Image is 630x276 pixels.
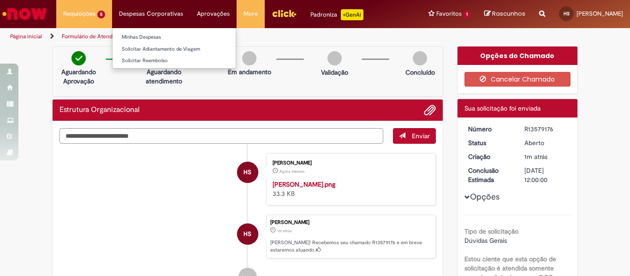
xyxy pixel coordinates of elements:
[464,72,571,87] button: Cancelar Chamado
[279,169,304,174] time: 29/09/2025 22:42:48
[484,10,525,18] a: Rascunhos
[59,128,383,144] textarea: Digite sua mensagem aqui...
[461,124,518,134] dt: Número
[59,106,140,114] h2: Estrutura Organizacional Histórico de tíquete
[1,5,48,23] img: ServiceNow
[119,9,183,18] span: Despesas Corporativas
[112,28,236,69] ul: Despesas Corporativas
[244,161,251,183] span: HS
[413,51,427,65] img: img-circle-grey.png
[327,51,342,65] img: img-circle-grey.png
[564,11,570,17] span: HS
[321,68,348,77] p: Validação
[237,162,258,183] div: Hallana Costa De Souza
[270,220,431,225] div: [PERSON_NAME]
[461,152,518,161] dt: Criação
[62,33,130,40] a: Formulário de Atendimento
[341,9,363,20] p: +GenAi
[458,47,578,65] div: Opções do Chamado
[97,11,105,18] span: 5
[272,6,297,20] img: click_logo_yellow_360x200.png
[63,9,95,18] span: Requisições
[277,228,292,234] time: 29/09/2025 22:41:48
[142,67,186,86] p: Aguardando atendimento
[279,169,304,174] span: Agora mesmo
[524,124,567,134] div: R13579176
[7,28,413,45] ul: Trilhas de página
[273,180,426,198] div: 33.3 KB
[59,215,436,259] li: Hallana Costa De Souza
[273,180,335,188] a: [PERSON_NAME].png
[461,166,518,184] dt: Conclusão Estimada
[56,67,101,86] p: Aguardando Aprovação
[464,11,470,18] span: 1
[524,153,547,161] time: 29/09/2025 22:41:48
[310,9,363,20] div: Padroniza
[273,160,426,166] div: [PERSON_NAME]
[464,227,518,235] b: Tipo de solicitação
[405,68,435,77] p: Concluído
[113,56,236,66] a: Solicitar Reembolso
[524,166,567,184] div: [DATE] 12:00:00
[277,228,292,234] span: 1m atrás
[524,138,567,147] div: Aberto
[244,9,258,18] span: More
[10,33,42,40] a: Página inicial
[412,132,430,140] span: Enviar
[71,51,86,65] img: check-circle-green.png
[461,138,518,147] dt: Status
[524,153,547,161] span: 1m atrás
[424,104,436,116] button: Adicionar anexos
[242,51,256,65] img: img-circle-grey.png
[464,236,507,245] span: Dúvidas Gerais
[237,223,258,245] div: Hallana Costa De Souza
[228,67,271,76] p: Em andamento
[270,239,431,253] p: [PERSON_NAME]! Recebemos seu chamado R13579176 e em breve estaremos atuando.
[524,152,567,161] div: 29/09/2025 22:41:48
[244,223,251,245] span: HS
[464,104,541,112] span: Sua solicitação foi enviada
[113,32,236,42] a: Minhas Despesas
[197,9,230,18] span: Aprovações
[436,9,462,18] span: Favoritos
[492,9,525,18] span: Rascunhos
[577,10,623,18] span: [PERSON_NAME]
[113,44,236,54] a: Solicitar Adiantamento de Viagem
[393,128,436,144] button: Enviar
